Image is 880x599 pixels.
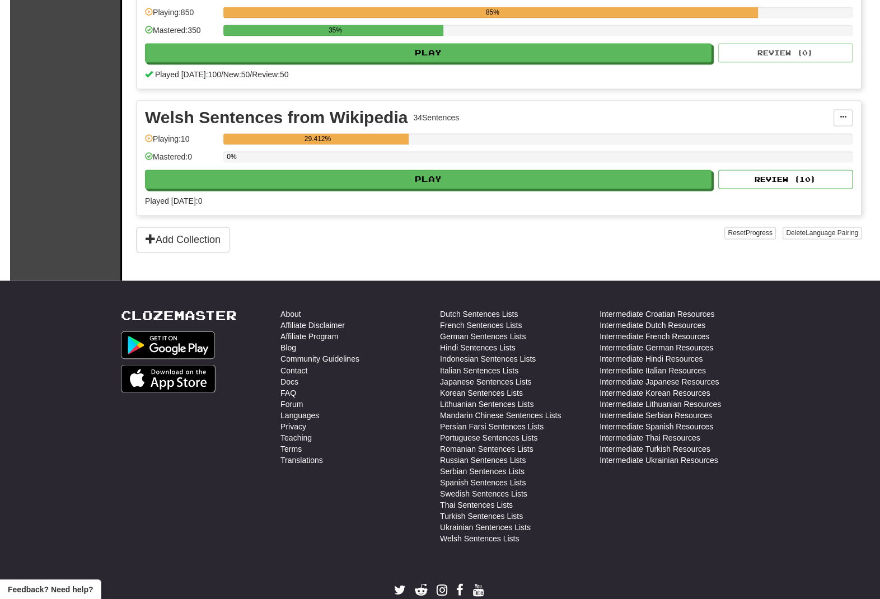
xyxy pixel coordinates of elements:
[8,584,93,595] span: Open feedback widget
[440,499,513,511] a: Thai Sentences Lists
[280,320,345,331] a: Affiliate Disclaimer
[280,365,307,376] a: Contact
[718,170,853,189] button: Review (10)
[600,410,712,421] a: Intermediate Serbian Resources
[280,421,306,432] a: Privacy
[600,421,713,432] a: Intermediate Spanish Resources
[413,113,459,124] div: 34 Sentences
[440,309,518,320] a: Dutch Sentences Lists
[280,410,319,421] a: Languages
[746,230,773,237] span: Progress
[252,71,288,79] span: Review: 50
[724,227,775,240] button: ResetProgress
[600,354,703,365] a: Intermediate Hindi Resources
[223,71,250,79] span: New: 50
[440,432,537,443] a: Portuguese Sentences Lists
[145,170,712,189] button: Play
[155,71,221,79] span: Played [DATE]: 100
[227,7,758,18] div: 85%
[280,455,323,466] a: Translations
[136,227,230,253] button: Add Collection
[250,71,252,79] span: /
[600,443,710,455] a: Intermediate Turkish Resources
[440,365,518,376] a: Italian Sentences Lists
[440,533,519,544] a: Welsh Sentences Lists
[280,343,296,354] a: Blog
[227,134,408,145] div: 29.412%
[600,331,709,343] a: Intermediate French Resources
[440,477,526,488] a: Spanish Sentences Lists
[440,455,526,466] a: Russian Sentences Lists
[440,399,533,410] a: Lithuanian Sentences Lists
[221,71,223,79] span: /
[227,25,443,36] div: 35%
[280,309,301,320] a: About
[440,410,561,421] a: Mandarin Chinese Sentences Lists
[718,44,853,63] button: Review (0)
[280,432,312,443] a: Teaching
[600,455,718,466] a: Intermediate Ukrainian Resources
[145,25,218,44] div: Mastered: 350
[806,230,858,237] span: Language Pairing
[145,134,218,152] div: Playing: 10
[600,376,719,387] a: Intermediate Japanese Resources
[145,110,408,127] div: Welsh Sentences from Wikipedia
[440,354,536,365] a: Indonesian Sentences Lists
[440,421,544,432] a: Persian Farsi Sentences Lists
[440,320,522,331] a: French Sentences Lists
[440,343,516,354] a: Hindi Sentences Lists
[280,376,298,387] a: Docs
[600,309,714,320] a: Intermediate Croatian Resources
[440,466,525,477] a: Serbian Sentences Lists
[600,432,700,443] a: Intermediate Thai Resources
[600,365,706,376] a: Intermediate Italian Resources
[600,343,713,354] a: Intermediate German Resources
[440,331,526,343] a: German Sentences Lists
[440,522,531,533] a: Ukrainian Sentences Lists
[121,331,215,359] img: Get it on Google Play
[600,387,710,399] a: Intermediate Korean Resources
[280,443,302,455] a: Terms
[600,399,721,410] a: Intermediate Lithuanian Resources
[280,331,338,343] a: Affiliate Program
[783,227,862,240] button: DeleteLanguage Pairing
[280,387,296,399] a: FAQ
[440,376,531,387] a: Japanese Sentences Lists
[145,44,712,63] button: Play
[121,365,216,393] img: Get it on App Store
[440,443,533,455] a: Romanian Sentences Lists
[280,354,359,365] a: Community Guidelines
[145,197,202,206] span: Played [DATE]: 0
[440,488,527,499] a: Swedish Sentences Lists
[145,7,218,26] div: Playing: 850
[440,387,523,399] a: Korean Sentences Lists
[121,309,237,323] a: Clozemaster
[600,320,705,331] a: Intermediate Dutch Resources
[440,511,523,522] a: Turkish Sentences Lists
[145,152,218,170] div: Mastered: 0
[280,399,303,410] a: Forum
